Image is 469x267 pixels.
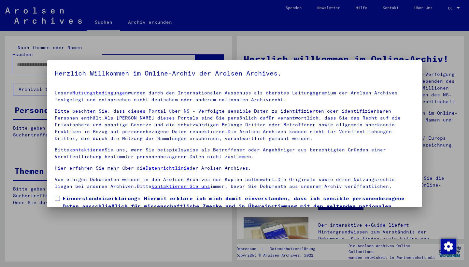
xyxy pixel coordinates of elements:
[69,147,105,153] a: kontaktieren
[146,165,190,171] a: Datenrichtlinie
[55,90,414,103] p: Unsere wurden durch den Internationalen Ausschuss als oberstes Leitungsgremium der Arolsen Archiv...
[440,238,456,254] div: Zustimmung ändern
[72,90,128,96] a: Nutzungsbedingungen
[55,165,414,172] p: Hier erfahren Sie mehr über die der Arolsen Archives.
[63,194,414,226] span: Einverständniserklärung: Hiermit erkläre ich mich damit einverstanden, dass ich sensible personen...
[151,183,210,189] a: kontaktieren Sie uns
[55,108,414,142] p: Bitte beachten Sie, dass dieses Portal über NS - Verfolgte sensible Daten zu identifizierten oder...
[55,68,414,78] h5: Herzlich Willkommen im Online-Archiv der Arolsen Archives.
[55,147,414,160] p: Bitte Sie uns, wenn Sie beispielsweise als Betroffener oder Angehöriger aus berechtigten Gründen ...
[441,239,456,254] img: Zustimmung ändern
[55,176,414,190] p: Von einigen Dokumenten werden in den Arolsen Archives nur Kopien aufbewahrt.Die Originale sowie d...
